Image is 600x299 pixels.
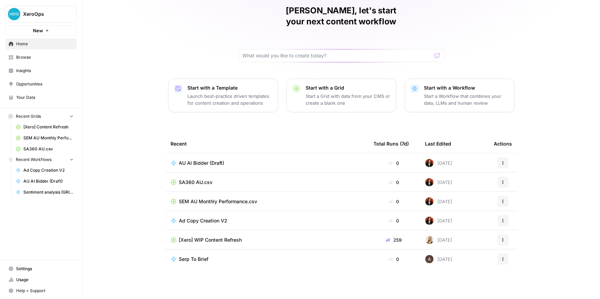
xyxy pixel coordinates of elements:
a: AU AI Bidder (Draft) [13,176,77,187]
div: [DATE] [425,255,452,263]
a: Your Data [6,92,77,103]
span: Insights [16,68,74,74]
span: Settings [16,266,74,272]
a: SA360 AU.csv [171,179,363,186]
img: nh1ffu4gqkij28y7n7zaycjgecuc [425,159,434,167]
span: Browse [16,54,74,60]
div: [DATE] [425,159,452,167]
span: [Xero] Content Refresh [23,124,74,130]
span: XeroOps [23,11,65,18]
a: Insights [6,65,77,76]
span: SA360 AU.csv [23,146,74,152]
a: [Xero] Content Refresh [13,122,77,133]
span: SEM AU Monthly Performance.csv [23,135,74,141]
span: Sentiment analysis (GRID version) [23,189,74,195]
div: 0 [374,160,414,166]
div: Actions [494,134,512,153]
p: Start a Workflow that combines your data, LLMs and human review [424,93,509,106]
p: Start with a Workflow [424,84,509,91]
span: Help + Support [16,288,74,294]
button: New [6,25,77,36]
span: SA360 AU.csv [179,179,213,186]
div: [DATE] [425,217,452,225]
a: SEM AU Monthly Performance.csv [13,133,77,143]
a: SEM AU Monthly Performance.csv [171,198,363,205]
p: Start with a Template [188,84,272,91]
img: wtbmvrjo3qvncyiyitl6zoukl9gz [425,255,434,263]
p: Start with a Grid [306,84,391,91]
h1: [PERSON_NAME], let's start your next content workflow [238,5,445,27]
span: Usage [16,277,74,283]
div: 0 [374,217,414,224]
a: Ad Copy Creation V2 [171,217,363,224]
span: SEM AU Monthly Performance.csv [179,198,258,205]
span: AU AI Bidder (Draft) [23,178,74,184]
a: Browse [6,52,77,63]
button: Start with a WorkflowStart a Workflow that combines your data, LLMs and human review [405,79,515,112]
img: ygsh7oolkwauxdw54hskm6m165th [425,236,434,244]
button: Recent Grids [6,111,77,122]
span: Your Data [16,94,74,101]
img: nh1ffu4gqkij28y7n7zaycjgecuc [425,178,434,186]
p: Start a Grid with data from your CMS or create a blank one [306,93,391,106]
a: AU AI Bidder (Draft) [171,160,363,166]
button: Start with a TemplateLaunch best-practice driven templates for content creation and operations [168,79,278,112]
span: [Xero] WIP Content Refresh [179,237,242,243]
div: [DATE] [425,236,452,244]
span: Ad Copy Creation V2 [23,167,74,173]
button: Start with a GridStart a Grid with data from your CMS or create a blank one [286,79,396,112]
div: 0 [374,256,414,263]
span: Recent Workflows [16,157,52,163]
span: Opportunities [16,81,74,87]
div: 0 [374,179,414,186]
a: SA360 AU.csv [13,143,77,154]
div: [DATE] [425,197,452,206]
button: Workspace: XeroOps [6,5,77,23]
a: Usage [6,274,77,285]
div: Total Runs (7d) [374,134,409,153]
img: nh1ffu4gqkij28y7n7zaycjgecuc [425,217,434,225]
span: Recent Grids [16,113,41,119]
a: Serp To Brief [171,256,363,263]
a: Sentiment analysis (GRID version) [13,187,77,198]
span: Home [16,41,74,47]
p: Launch best-practice driven templates for content creation and operations [188,93,272,106]
div: Recent [171,134,363,153]
div: 259 [374,237,414,243]
a: [Xero] WIP Content Refresh [171,237,363,243]
span: Ad Copy Creation V2 [179,217,228,224]
img: nh1ffu4gqkij28y7n7zaycjgecuc [425,197,434,206]
a: Ad Copy Creation V2 [13,165,77,176]
a: Home [6,38,77,49]
span: Serp To Brief [179,256,209,263]
button: Recent Workflows [6,154,77,165]
img: XeroOps Logo [8,8,20,20]
div: Last Edited [425,134,451,153]
input: What would you like to create today? [243,52,432,59]
span: AU AI Bidder (Draft) [179,160,225,166]
a: Opportunities [6,79,77,90]
div: 0 [374,198,414,205]
span: New [33,27,43,34]
div: [DATE] [425,178,452,186]
a: Settings [6,263,77,274]
button: Help + Support [6,285,77,296]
